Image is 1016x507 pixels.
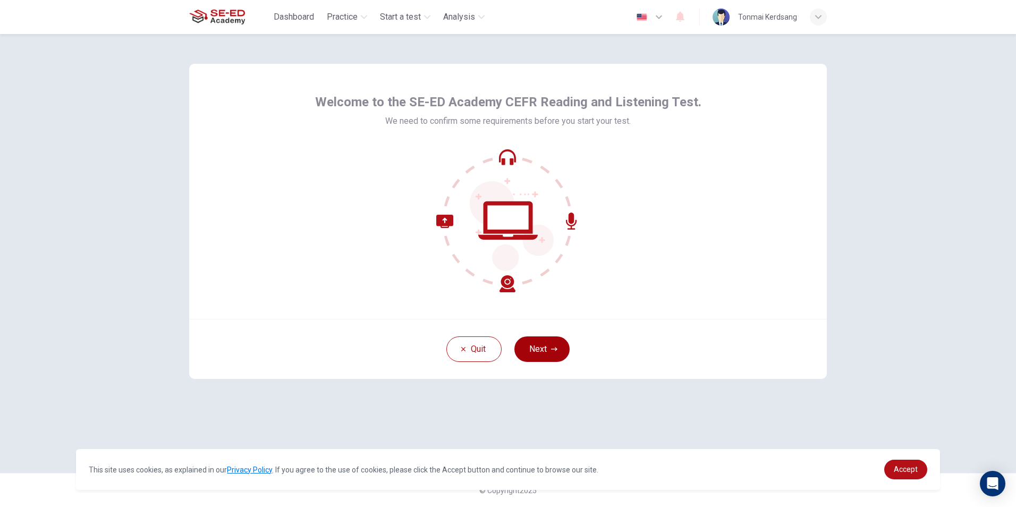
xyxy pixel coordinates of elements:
button: Dashboard [269,7,318,27]
img: en [635,13,648,21]
span: Accept [894,465,918,474]
span: This site uses cookies, as explained in our . If you agree to the use of cookies, please click th... [89,466,598,474]
a: dismiss cookie message [884,460,927,479]
div: Tonmai Kerdsang [738,11,797,23]
a: Privacy Policy [227,466,272,474]
span: We need to confirm some requirements before you start your test. [385,115,631,128]
div: Open Intercom Messenger [980,471,1005,496]
span: Practice [327,11,358,23]
span: Welcome to the SE-ED Academy CEFR Reading and Listening Test. [315,94,701,111]
button: Analysis [439,7,489,27]
span: Dashboard [274,11,314,23]
span: Analysis [443,11,475,23]
span: © Copyright 2025 [479,486,537,495]
button: Start a test [376,7,435,27]
a: SE-ED Academy logo [189,6,269,28]
button: Quit [446,336,502,362]
div: cookieconsent [76,449,939,490]
img: Profile picture [713,9,730,26]
img: SE-ED Academy logo [189,6,245,28]
button: Practice [323,7,371,27]
button: Next [514,336,570,362]
span: Start a test [380,11,421,23]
